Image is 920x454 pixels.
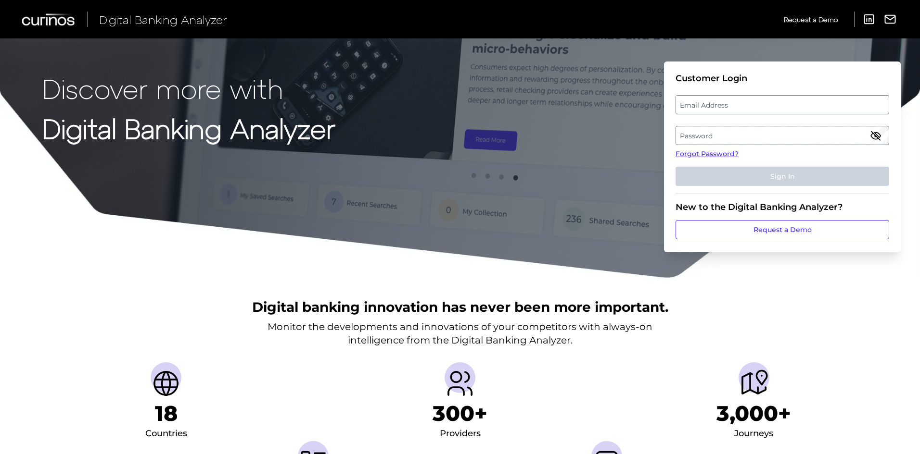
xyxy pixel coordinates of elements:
[433,401,487,426] h1: 300+
[676,220,889,239] a: Request a Demo
[145,426,187,442] div: Countries
[739,368,769,399] img: Journeys
[440,426,481,442] div: Providers
[155,401,178,426] h1: 18
[99,12,227,26] span: Digital Banking Analyzer
[784,12,838,27] a: Request a Demo
[734,426,773,442] div: Journeys
[268,320,652,347] p: Monitor the developments and innovations of your competitors with always-on intelligence from the...
[676,149,889,159] a: Forgot Password?
[151,368,181,399] img: Countries
[784,15,838,24] span: Request a Demo
[42,112,335,144] strong: Digital Banking Analyzer
[676,96,888,113] label: Email Address
[676,167,889,186] button: Sign In
[676,127,888,144] label: Password
[716,401,791,426] h1: 3,000+
[445,368,475,399] img: Providers
[22,13,76,25] img: Curinos
[676,73,889,84] div: Customer Login
[252,298,668,316] h2: Digital banking innovation has never been more important.
[42,73,335,103] p: Discover more with
[676,202,889,212] div: New to the Digital Banking Analyzer?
